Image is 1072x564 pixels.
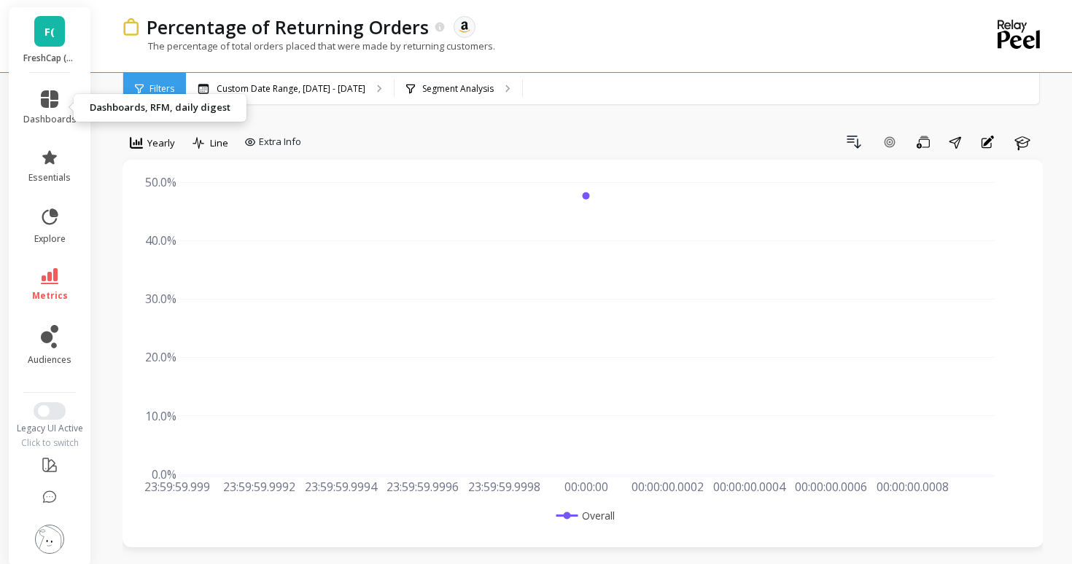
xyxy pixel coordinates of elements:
[28,354,71,366] span: audiences
[32,290,68,302] span: metrics
[34,402,66,420] button: Switch to New UI
[23,114,77,125] span: dashboards
[35,525,64,554] img: profile picture
[34,233,66,245] span: explore
[147,15,429,39] p: Percentage of Returning Orders
[44,23,55,40] span: F(
[217,83,365,95] p: Custom Date Range, [DATE] - [DATE]
[259,135,301,149] span: Extra Info
[210,136,228,150] span: Line
[149,83,174,95] span: Filters
[123,39,495,52] p: The percentage of total orders placed that were made by returning customers.
[9,423,91,434] div: Legacy UI Active
[9,437,91,449] div: Click to switch
[458,20,471,34] img: api.amazon.svg
[28,172,71,184] span: essentials
[147,136,175,150] span: Yearly
[123,18,139,36] img: header icon
[23,52,77,64] p: FreshCap (Essor)
[422,83,494,95] p: Segment Analysis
